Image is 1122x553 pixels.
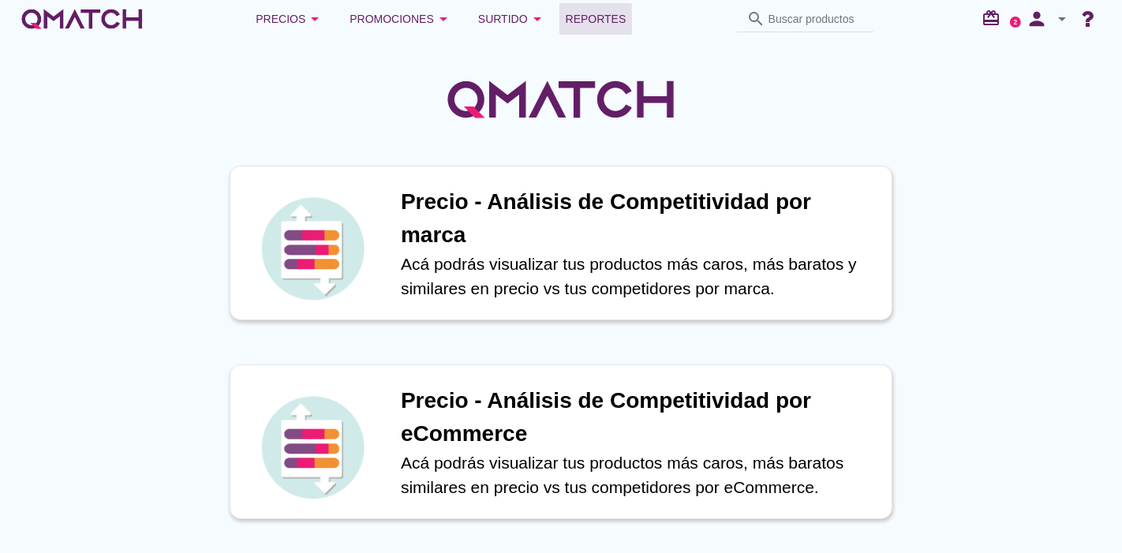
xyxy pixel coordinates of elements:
img: QMatchLogo [443,60,679,139]
img: icon [257,392,368,503]
img: icon [257,193,368,304]
button: Precios [243,3,337,35]
span: Reportes [566,9,626,28]
text: 2 [1014,18,1018,25]
button: Promociones [337,3,466,35]
a: white-qmatch-logo [19,3,145,35]
div: Precios [256,9,324,28]
i: person [1021,8,1053,30]
i: arrow_drop_down [305,9,324,28]
input: Buscar productos [769,6,865,32]
i: redeem [982,9,1007,28]
p: Acá podrás visualizar tus productos más caros, más baratos similares en precio vs tus competidore... [401,450,876,500]
a: iconPrecio - Análisis de Competitividad por eCommerceAcá podrás visualizar tus productos más caro... [208,364,914,519]
button: Surtido [466,3,559,35]
p: Acá podrás visualizar tus productos más caros, más baratos y similares en precio vs tus competido... [401,252,876,301]
div: Surtido [478,9,547,28]
i: arrow_drop_down [528,9,547,28]
a: Reportes [559,3,633,35]
i: search [746,9,765,28]
h1: Precio - Análisis de Competitividad por eCommerce [401,384,876,450]
i: arrow_drop_down [434,9,453,28]
a: 2 [1010,17,1021,28]
i: arrow_drop_down [1053,9,1072,28]
a: iconPrecio - Análisis de Competitividad por marcaAcá podrás visualizar tus productos más caros, m... [208,166,914,320]
div: Promociones [350,9,453,28]
h1: Precio - Análisis de Competitividad por marca [401,185,876,252]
